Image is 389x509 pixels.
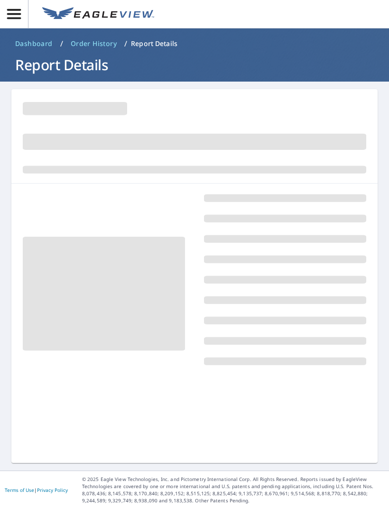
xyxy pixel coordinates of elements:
a: EV Logo [37,1,160,27]
span: Dashboard [15,39,53,48]
p: © 2025 Eagle View Technologies, Inc. and Pictometry International Corp. All Rights Reserved. Repo... [82,476,384,504]
li: / [124,38,127,49]
p: | [5,487,68,493]
h1: Report Details [11,55,378,74]
img: EV Logo [42,7,154,21]
a: Order History [67,36,120,51]
span: Order History [71,39,117,48]
p: Report Details [131,39,177,48]
a: Privacy Policy [37,487,68,493]
a: Dashboard [11,36,56,51]
nav: breadcrumb [11,36,378,51]
a: Terms of Use [5,487,34,493]
li: / [60,38,63,49]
